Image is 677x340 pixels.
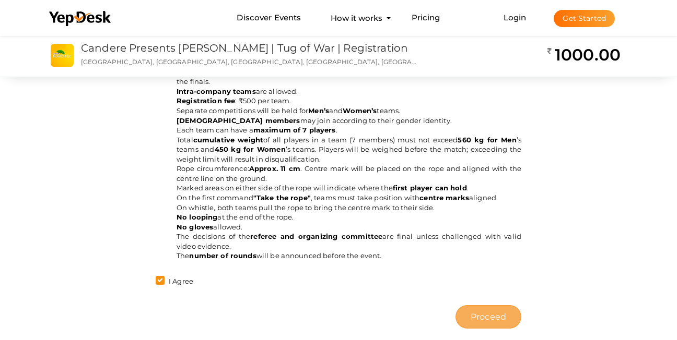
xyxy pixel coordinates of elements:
b: 560 kg for Men [458,136,516,144]
b: [DEMOGRAPHIC_DATA] members [177,116,300,125]
span: allowed. [177,223,242,231]
b: No gloves [177,223,213,231]
b: Approx. 11 cm [249,164,300,173]
b: centre marks [419,193,469,202]
span: at the end of the rope. [217,213,294,221]
b: Women’s [343,106,377,115]
p: [GEOGRAPHIC_DATA], [GEOGRAPHIC_DATA], [GEOGRAPHIC_DATA], [GEOGRAPHIC_DATA], [GEOGRAPHIC_DATA] [81,57,419,66]
img: 0C2H5NAW_small.jpeg [51,44,74,67]
a: Discover Events [237,8,301,28]
span: Each team can have a . [177,126,337,134]
span: On whistle, both teams pull the rope to bring the centre mark to their side. [177,203,435,212]
b: 450 kg for Women [215,145,286,153]
b: Men’s [308,106,329,115]
span: are allowed. [177,87,298,95]
span: Rope circumference: . Centre mark will be placed on the rope and aligned with the centre line on ... [177,164,521,183]
span: : ₹500 per team. [177,96,291,105]
h2: 1000.00 [547,44,621,65]
b: maximum of 7 players [253,126,336,134]
b: number of rounds [189,251,256,260]
span: Separate competitions will be held for and teams. [177,106,400,115]
b: "Take the rope" [253,193,311,202]
b: first player can hold [393,184,467,192]
span: The decisions of the are final unless challenged with valid video evidence. [177,232,521,250]
b: Registration fee [177,96,235,105]
a: Pricing [412,8,440,28]
a: Login [504,13,527,22]
b: referee and organizing committee [250,232,382,240]
span: Proceed [471,311,506,323]
b: Intra-company teams [177,87,256,95]
button: Get Started [554,10,615,27]
label: I Agree [156,276,193,287]
span: may join according to their gender identity. [177,116,452,125]
button: Proceed [456,305,521,329]
span: Marked areas on either side of the rope will indicate where the . [177,184,469,192]
span: On the first command , teams must take position with aligned. [177,193,498,202]
b: No looping [177,213,217,221]
span: Total of all players in a team (7 members) must not exceed ’s teams and ’s teams. Players will be... [177,136,521,163]
a: Candere Presents [PERSON_NAME] | Tug of War | Registration [81,42,408,54]
b: cumulative weight [193,136,263,144]
button: How it works [328,8,386,28]
span: The will be announced before the event. [177,251,382,260]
